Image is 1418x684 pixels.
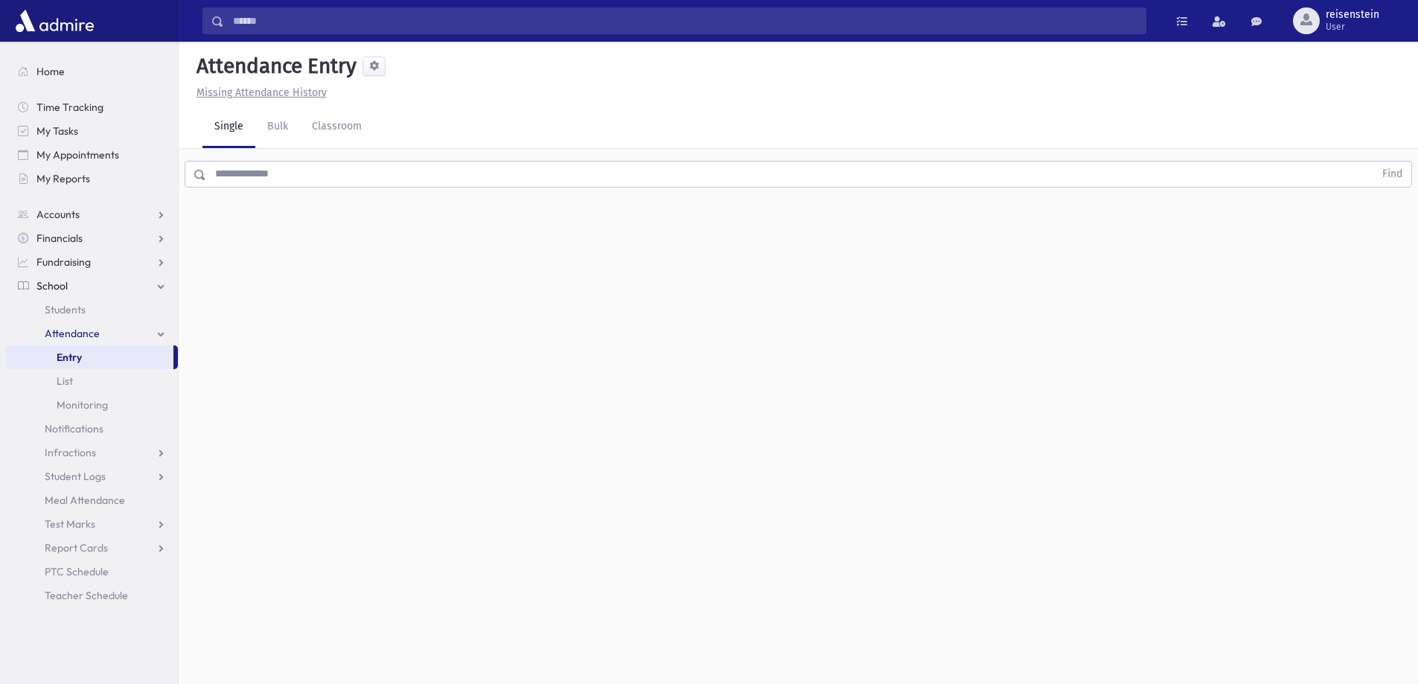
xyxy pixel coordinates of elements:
a: PTC Schedule [6,560,178,584]
a: School [6,274,178,298]
a: List [6,369,178,393]
span: Time Tracking [36,100,103,114]
span: Teacher Schedule [45,589,128,602]
a: Time Tracking [6,95,178,119]
span: PTC Schedule [45,565,109,578]
a: Attendance [6,322,178,345]
span: Meal Attendance [45,493,125,507]
a: Student Logs [6,464,178,488]
span: Attendance [45,327,100,340]
u: Missing Attendance History [197,86,327,99]
a: Bulk [255,106,300,148]
a: Monitoring [6,393,178,417]
a: My Reports [6,167,178,191]
span: My Tasks [36,124,78,138]
span: Home [36,65,65,78]
a: Fundraising [6,250,178,274]
span: Entry [57,351,82,364]
button: Find [1373,162,1411,187]
span: Fundraising [36,255,91,269]
a: My Tasks [6,119,178,143]
span: Report Cards [45,541,108,554]
a: Teacher Schedule [6,584,178,607]
input: Search [224,7,1146,34]
span: Test Marks [45,517,95,531]
a: Test Marks [6,512,178,536]
span: Notifications [45,422,103,435]
a: Financials [6,226,178,250]
a: Classroom [300,106,374,148]
a: Report Cards [6,536,178,560]
a: Accounts [6,202,178,226]
span: Monitoring [57,398,108,412]
span: School [36,279,68,293]
span: Student Logs [45,470,106,483]
span: reisenstein [1326,9,1379,21]
a: Home [6,60,178,83]
a: Entry [6,345,173,369]
span: Financials [36,231,83,245]
span: List [57,374,73,388]
span: Students [45,303,86,316]
a: Notifications [6,417,178,441]
a: Missing Attendance History [191,86,327,99]
h5: Attendance Entry [191,54,357,79]
a: Single [202,106,255,148]
a: Meal Attendance [6,488,178,512]
span: User [1326,21,1379,33]
img: AdmirePro [12,6,98,36]
span: My Appointments [36,148,119,162]
a: Students [6,298,178,322]
span: Infractions [45,446,96,459]
span: My Reports [36,172,90,185]
a: Infractions [6,441,178,464]
a: My Appointments [6,143,178,167]
span: Accounts [36,208,80,221]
